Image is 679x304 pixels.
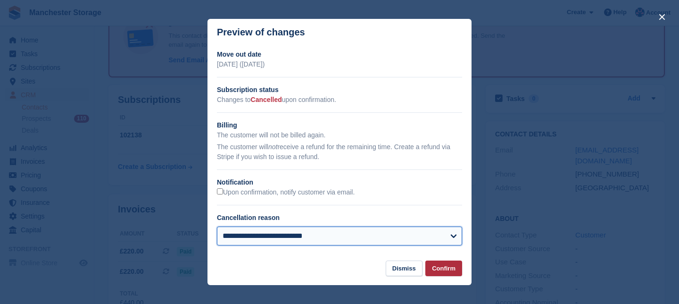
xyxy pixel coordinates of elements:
button: Confirm [425,261,462,276]
input: Upon confirmation, notify customer via email. [217,188,223,194]
h2: Billing [217,120,462,130]
p: The customer will not be billed again. [217,130,462,140]
label: Cancellation reason [217,214,280,221]
h2: Notification [217,177,462,187]
h2: Subscription status [217,85,462,95]
h2: Move out date [217,50,462,59]
button: Dismiss [386,261,422,276]
span: Cancelled [251,96,282,103]
p: Preview of changes [217,27,305,38]
p: Changes to upon confirmation. [217,95,462,105]
em: not [268,143,277,151]
p: [DATE] ([DATE]) [217,59,462,69]
button: close [654,9,670,25]
p: The customer will receive a refund for the remaining time. Create a refund via Stripe if you wish... [217,142,462,162]
label: Upon confirmation, notify customer via email. [217,188,355,197]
